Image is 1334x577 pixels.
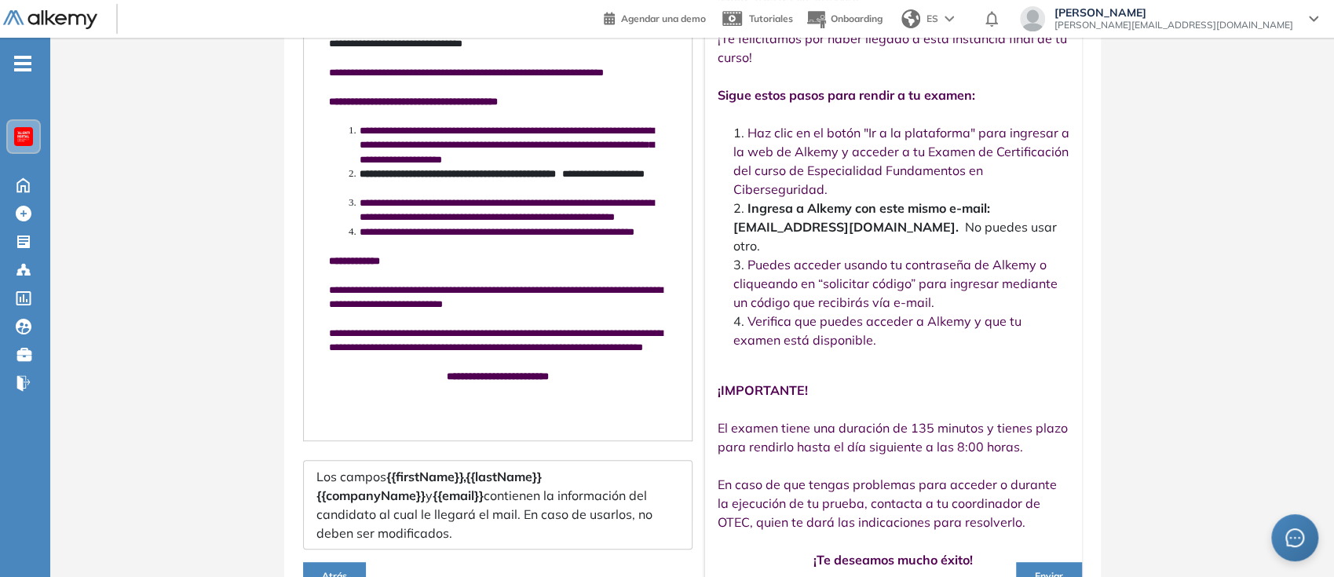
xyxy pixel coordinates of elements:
span: En caso de que tengas problemas para acceder o durante la ejecución de tu prueba, contacta a tu c... [718,477,1057,530]
span: ES [926,12,938,26]
span: Verifica que puedes acceder a Alkemy y que tu examen está disponible. [733,313,1022,348]
span: {{firstName}}, [386,469,466,484]
span: Onboarding [831,13,883,24]
span: Haz clic en el botón "Ir a la plataforma" para ingresar a la web de Alkemy y acceder a tu Examen ... [733,125,1069,197]
strong: Ingresa a Alkemy con este mismo e-mail: [EMAIL_ADDRESS][DOMAIN_NAME]. [733,200,990,235]
span: [PERSON_NAME] [1054,6,1293,19]
span: message [1285,528,1304,547]
span: [PERSON_NAME][EMAIL_ADDRESS][DOMAIN_NAME] [1054,19,1293,31]
img: Logo [3,10,97,30]
span: {{lastName}} [466,469,542,484]
span: Agendar una demo [621,13,706,24]
span: {{email}} [433,488,484,503]
button: Onboarding [806,2,883,36]
a: Agendar una demo [604,8,706,27]
strong: ¡IMPORTANTE! [718,382,808,398]
i: - [14,62,31,65]
span: El examen tiene una duración de 135 minutos y tienes plazo para rendirlo hasta el día siguiente a... [718,420,1068,455]
strong: Sigue estos pasos para rendir a tu examen: [718,87,975,103]
span: Tutoriales [749,13,793,24]
div: Los campos y contienen la información del candidato al cual le llegará el mail. En caso de usarlo... [303,460,693,550]
img: world [901,9,920,28]
li: No puedes usar otro. [733,199,1069,255]
img: arrow [945,16,954,22]
span: Puedes acceder usando tu contraseña de Alkemy o cliqueando en “solicitar código” para ingresar me... [733,257,1058,310]
span: {{companyName}} [316,488,426,503]
img: https://assets.alkemy.org/workspaces/620/d203e0be-08f6-444b-9eae-a92d815a506f.png [17,130,30,143]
